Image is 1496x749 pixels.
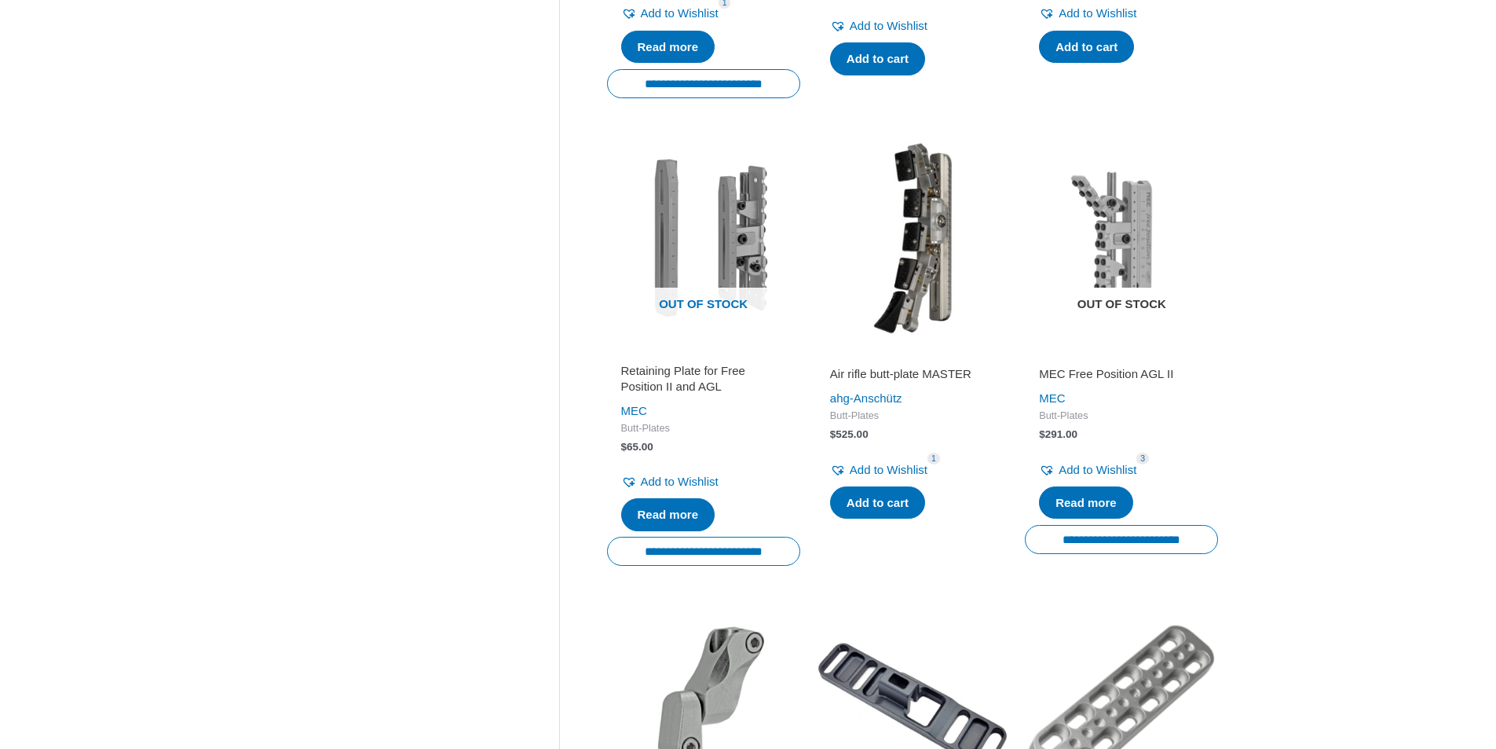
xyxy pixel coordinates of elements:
[621,471,719,493] a: Add to Wishlist
[830,344,995,363] iframe: Customer reviews powered by Trustpilot
[830,459,927,481] a: Add to Wishlist
[830,428,836,440] span: $
[621,441,653,453] bdi: 65.00
[1059,6,1136,20] span: Add to Wishlist
[830,366,995,382] h2: Air rifle butt-plate MASTER
[621,363,786,394] h2: Retaining Plate for Free Position II and AGL
[830,486,925,520] a: Add to cart: “Air rifle butt-plate MASTER”
[830,428,869,440] bdi: 525.00
[1039,366,1204,382] h2: MEC Free Position AGL II
[1039,459,1136,481] a: Add to Wishlist
[830,42,925,75] a: Add to cart: “FWB Buttplate Damper (#3.5.006.512)”
[1039,366,1204,387] a: MEC Free Position AGL II
[621,441,627,453] span: $
[850,19,927,32] span: Add to Wishlist
[816,141,1009,335] img: Air rifle butt-plate MASTER
[927,453,940,464] span: 1
[1039,2,1136,24] a: Add to Wishlist
[641,475,719,488] span: Add to Wishlist
[621,2,719,24] a: Add to Wishlist
[621,422,786,435] span: Butt-Plates
[1136,453,1149,464] span: 3
[621,363,786,400] a: Retaining Plate for Free Position II and AGL
[1025,141,1218,335] img: MEC Free Position AGL II
[607,141,800,335] img: Retaining Plate for Free Position II and AGL
[830,409,995,423] span: Butt-Plates
[1059,463,1136,476] span: Add to Wishlist
[1039,409,1204,423] span: Butt-Plates
[850,463,927,476] span: Add to Wishlist
[621,404,647,417] a: MEC
[607,141,800,335] a: Out of stock
[621,344,786,363] iframe: Customer reviews powered by Trustpilot
[1039,428,1045,440] span: $
[830,15,927,37] a: Add to Wishlist
[830,366,995,387] a: Air rifle butt-plate MASTER
[619,288,788,324] span: Out of stock
[1039,344,1204,363] iframe: Customer reviews powered by Trustpilot
[1037,288,1206,324] span: Out of stock
[1025,141,1218,335] a: Out of stock
[641,6,719,20] span: Add to Wishlist
[1039,391,1065,405] a: MEC
[621,31,715,64] a: Read more about “Rubber knop”
[1039,486,1133,520] a: Read more about “MEC Free Position AGL II”
[621,498,715,531] a: Read more about “Retaining Plate for Free Position II and AGL”
[830,391,902,405] a: ahg-Anschütz
[1039,428,1077,440] bdi: 291.00
[1039,31,1134,64] a: Add to cart: “Hook Butt Plate RETRO”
